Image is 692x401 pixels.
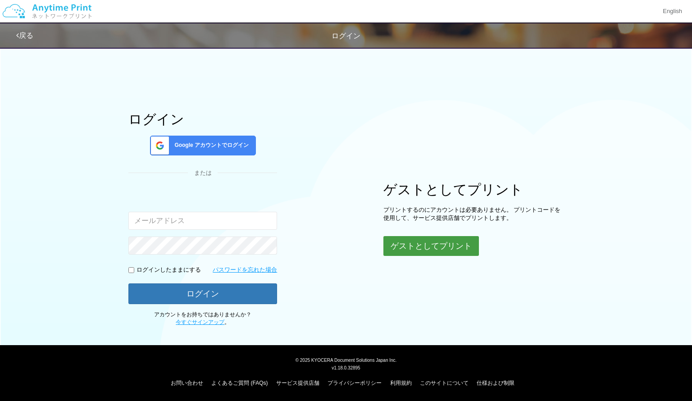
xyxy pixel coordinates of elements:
button: ゲストとしてプリント [383,236,479,256]
span: v1.18.0.32895 [332,365,360,370]
a: 戻る [16,32,33,39]
a: 今すぐサインアップ [176,319,224,325]
a: 仕様および制限 [477,380,514,386]
p: ログインしたままにする [137,266,201,274]
span: Google アカウントでログイン [171,141,249,149]
span: © 2025 KYOCERA Document Solutions Japan Inc. [296,357,397,363]
p: アカウントをお持ちではありませんか？ [128,311,277,326]
a: パスワードを忘れた場合 [213,266,277,274]
p: プリントするのにアカウントは必要ありません。 プリントコードを使用して、サービス提供店舗でプリントします。 [383,206,564,223]
span: 。 [176,319,230,325]
a: よくあるご質問 (FAQs) [211,380,268,386]
h1: ゲストとしてプリント [383,182,564,197]
div: または [128,169,277,178]
a: このサイトについて [420,380,469,386]
input: メールアドレス [128,212,277,230]
a: サービス提供店舗 [276,380,319,386]
button: ログイン [128,283,277,304]
span: ログイン [332,32,360,40]
a: プライバシーポリシー [328,380,382,386]
a: 利用規約 [390,380,412,386]
h1: ログイン [128,112,277,127]
a: お問い合わせ [171,380,203,386]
